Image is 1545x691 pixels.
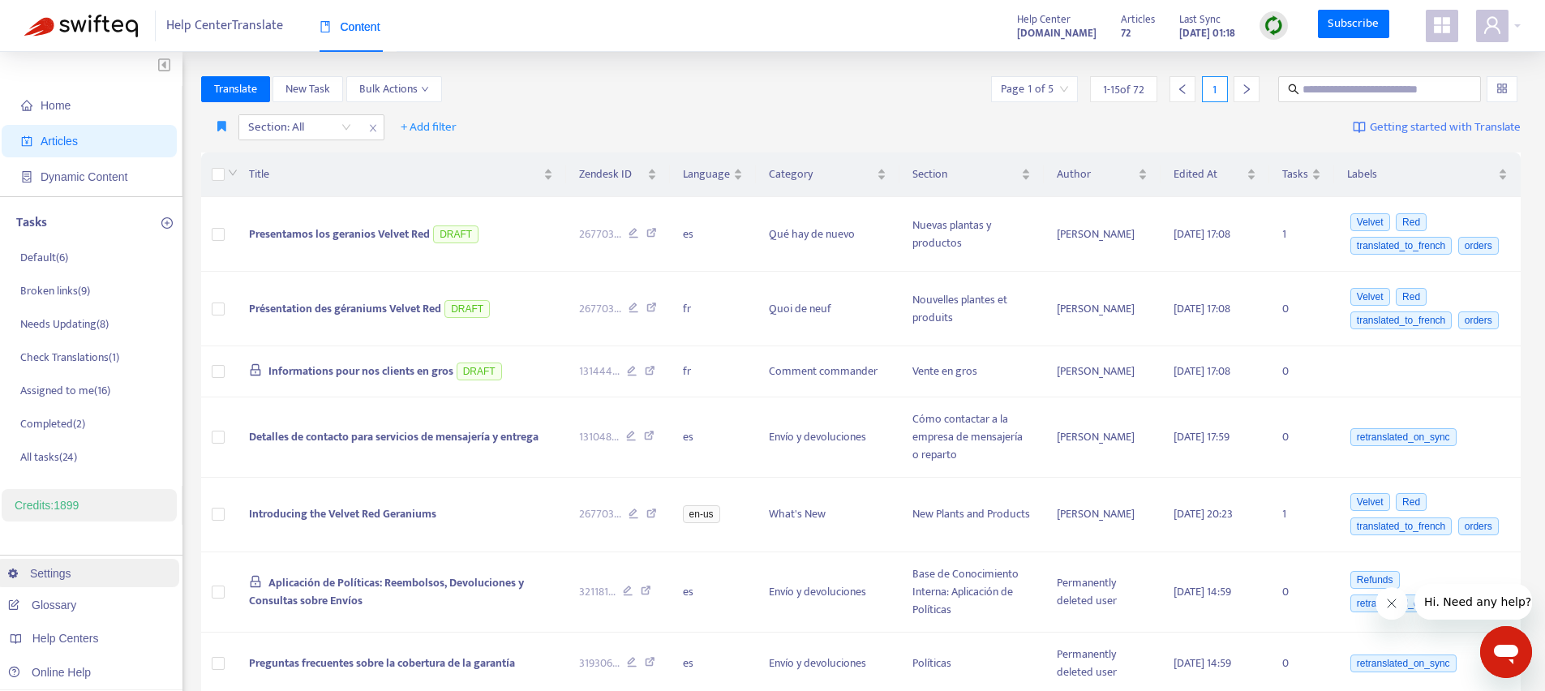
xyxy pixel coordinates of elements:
span: Labels [1347,165,1495,183]
td: fr [670,272,756,346]
span: 131048 ... [579,428,619,446]
span: close [363,118,384,138]
td: es [670,197,756,272]
span: Title [249,165,540,183]
span: retranslated_on_sync [1350,428,1457,446]
td: Qué hay de nuevo [756,197,899,272]
td: What's New [756,478,899,552]
span: Author [1057,165,1135,183]
span: Section [912,165,1018,183]
span: user [1483,15,1502,35]
a: Getting started with Translate [1353,114,1521,140]
span: 1 - 15 of 72 [1103,81,1144,98]
td: 0 [1269,272,1334,346]
td: New Plants and Products [899,478,1044,552]
p: Needs Updating ( 8 ) [20,315,109,333]
span: Help Center Translate [166,11,283,41]
td: [PERSON_NAME] [1044,346,1161,397]
a: Online Help [8,666,91,679]
span: down [228,168,238,178]
span: [DATE] 17:08 [1174,225,1230,243]
td: 1 [1269,478,1334,552]
a: Glossary [8,599,76,612]
td: 1 [1269,197,1334,272]
span: Bulk Actions [359,80,429,98]
div: 1 [1202,76,1228,102]
td: es [670,552,756,633]
p: Default ( 6 ) [20,249,68,266]
p: Completed ( 2 ) [20,415,85,432]
a: Settings [8,567,71,580]
span: book [320,21,331,32]
span: account-book [21,135,32,147]
span: 267703 ... [579,300,621,318]
span: Red [1396,213,1427,231]
td: 0 [1269,397,1334,478]
span: Help Centers [32,632,99,645]
span: plus-circle [161,217,173,229]
a: [DOMAIN_NAME] [1017,24,1097,42]
span: [DATE] 14:59 [1174,582,1231,601]
span: retranslated_on_sync [1350,655,1457,672]
th: Edited At [1161,152,1269,197]
span: [DATE] 17:59 [1174,427,1230,446]
button: Bulk Actionsdown [346,76,442,102]
span: Aplicación de Políticas: Reembolsos, Devoluciones y Consultas sobre Envíos [249,573,524,610]
th: Category [756,152,899,197]
td: Cómo contactar a la empresa de mensajería o reparto [899,397,1044,478]
img: image-link [1353,121,1366,134]
span: Velvet [1350,288,1390,306]
span: en-us [683,505,720,523]
img: Swifteq [24,15,138,37]
span: 321181 ... [579,583,616,601]
span: Tasks [1282,165,1308,183]
span: DRAFT [457,363,502,380]
span: right [1241,84,1252,95]
td: Vente en gros [899,346,1044,397]
span: down [421,85,429,93]
span: 267703 ... [579,225,621,243]
iframe: Message from company [1414,584,1532,620]
span: container [21,171,32,182]
td: [PERSON_NAME] [1044,397,1161,478]
span: Content [320,20,380,33]
span: Last Sync [1179,11,1221,28]
span: orders [1458,237,1499,255]
span: New Task [285,80,330,98]
td: es [670,397,756,478]
span: DRAFT [433,225,479,243]
span: Help Center [1017,11,1071,28]
span: Category [769,165,873,183]
span: Getting started with Translate [1370,118,1521,137]
span: Preguntas frecuentes sobre la cobertura de la garantía [249,654,515,672]
span: Edited At [1174,165,1243,183]
span: lock [249,363,262,376]
a: Credits:1899 [15,499,79,512]
a: Subscribe [1318,10,1389,39]
strong: [DATE] 01:18 [1179,24,1235,42]
span: Zendesk ID [579,165,644,183]
span: Introducing the Velvet Red Geraniums [249,504,436,523]
span: Red [1396,493,1427,511]
span: Articles [1121,11,1155,28]
span: orders [1458,517,1499,535]
span: search [1288,84,1299,95]
p: All tasks ( 24 ) [20,449,77,466]
span: orders [1458,311,1499,329]
span: [DATE] 17:08 [1174,362,1230,380]
span: translated_to_french [1350,517,1452,535]
th: Zendesk ID [566,152,670,197]
th: Labels [1334,152,1521,197]
th: Title [236,152,566,197]
td: Quoi de neuf [756,272,899,346]
span: lock [249,575,262,588]
span: Presentamos los geranios Velvet Red [249,225,430,243]
strong: 72 [1121,24,1131,42]
span: Articles [41,135,78,148]
p: Tasks [16,213,47,233]
span: + Add filter [401,118,457,137]
span: Refunds [1350,571,1400,589]
p: Assigned to me ( 16 ) [20,382,110,399]
td: Envío y devoluciones [756,552,899,633]
button: + Add filter [388,114,469,140]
